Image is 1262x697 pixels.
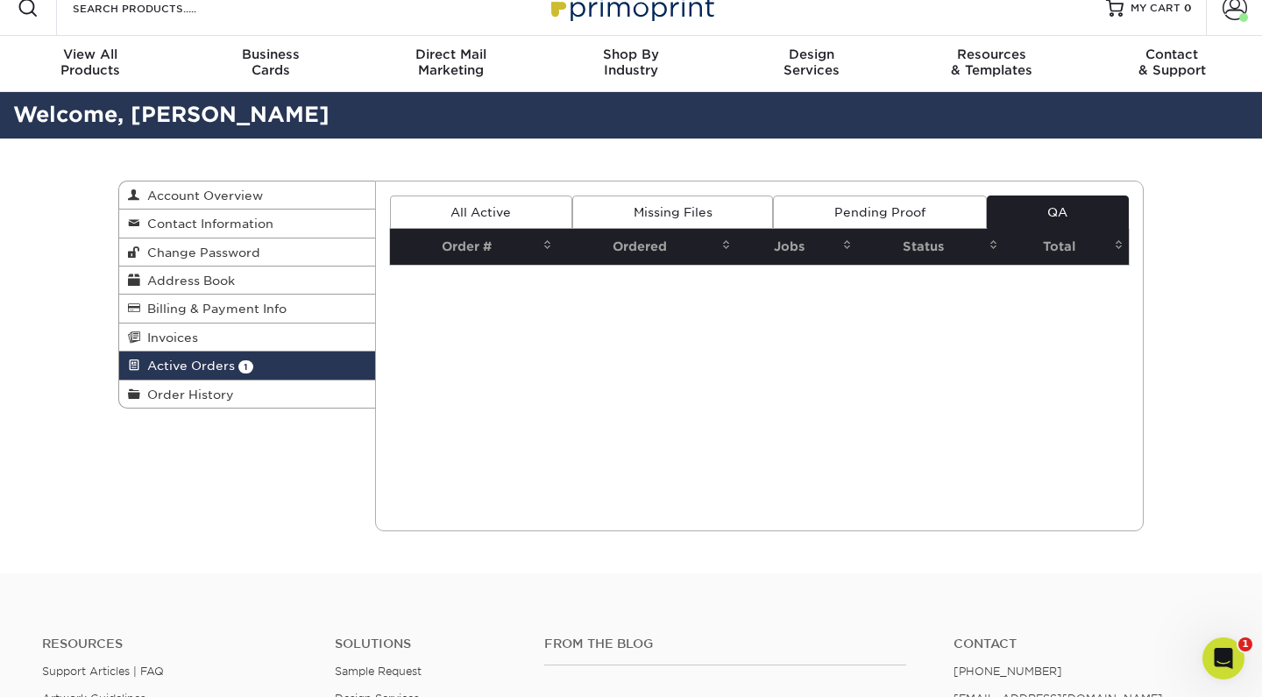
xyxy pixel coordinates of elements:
[181,46,361,78] div: Cards
[335,637,518,651] h4: Solutions
[954,637,1220,651] a: Contact
[360,46,541,78] div: Marketing
[335,665,422,678] a: Sample Request
[544,637,907,651] h4: From the Blog
[902,36,1082,92] a: Resources& Templates
[119,381,375,408] a: Order History
[572,196,773,229] a: Missing Files
[736,229,857,265] th: Jobs
[140,245,260,260] span: Change Password
[902,46,1082,62] span: Resources
[557,229,736,265] th: Ordered
[42,637,308,651] h4: Resources
[119,181,375,210] a: Account Overview
[181,36,361,92] a: BusinessCards
[181,46,361,62] span: Business
[1238,637,1252,651] span: 1
[140,188,263,203] span: Account Overview
[721,46,902,62] span: Design
[360,36,541,92] a: Direct MailMarketing
[1131,1,1180,16] span: MY CART
[1081,46,1262,78] div: & Support
[119,295,375,323] a: Billing & Payment Info
[541,36,721,92] a: Shop ByIndustry
[954,665,1062,678] a: [PHONE_NUMBER]
[773,196,986,229] a: Pending Proof
[857,229,1003,265] th: Status
[721,36,902,92] a: DesignServices
[902,46,1082,78] div: & Templates
[119,238,375,267] a: Change Password
[541,46,721,62] span: Shop By
[1202,637,1244,679] iframe: Intercom live chat
[1184,2,1192,14] span: 0
[238,360,253,373] span: 1
[140,217,273,231] span: Contact Information
[119,267,375,295] a: Address Book
[140,388,234,402] span: Order History
[1003,229,1129,265] th: Total
[1081,46,1262,62] span: Contact
[140,302,287,316] span: Billing & Payment Info
[140,359,235,373] span: Active Orders
[390,196,572,229] a: All Active
[1081,36,1262,92] a: Contact& Support
[140,274,235,288] span: Address Book
[987,196,1129,229] a: QA
[721,46,902,78] div: Services
[360,46,541,62] span: Direct Mail
[119,324,375,352] a: Invoices
[541,46,721,78] div: Industry
[119,210,375,238] a: Contact Information
[119,352,375,380] a: Active Orders 1
[390,229,557,265] th: Order #
[140,331,198,345] span: Invoices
